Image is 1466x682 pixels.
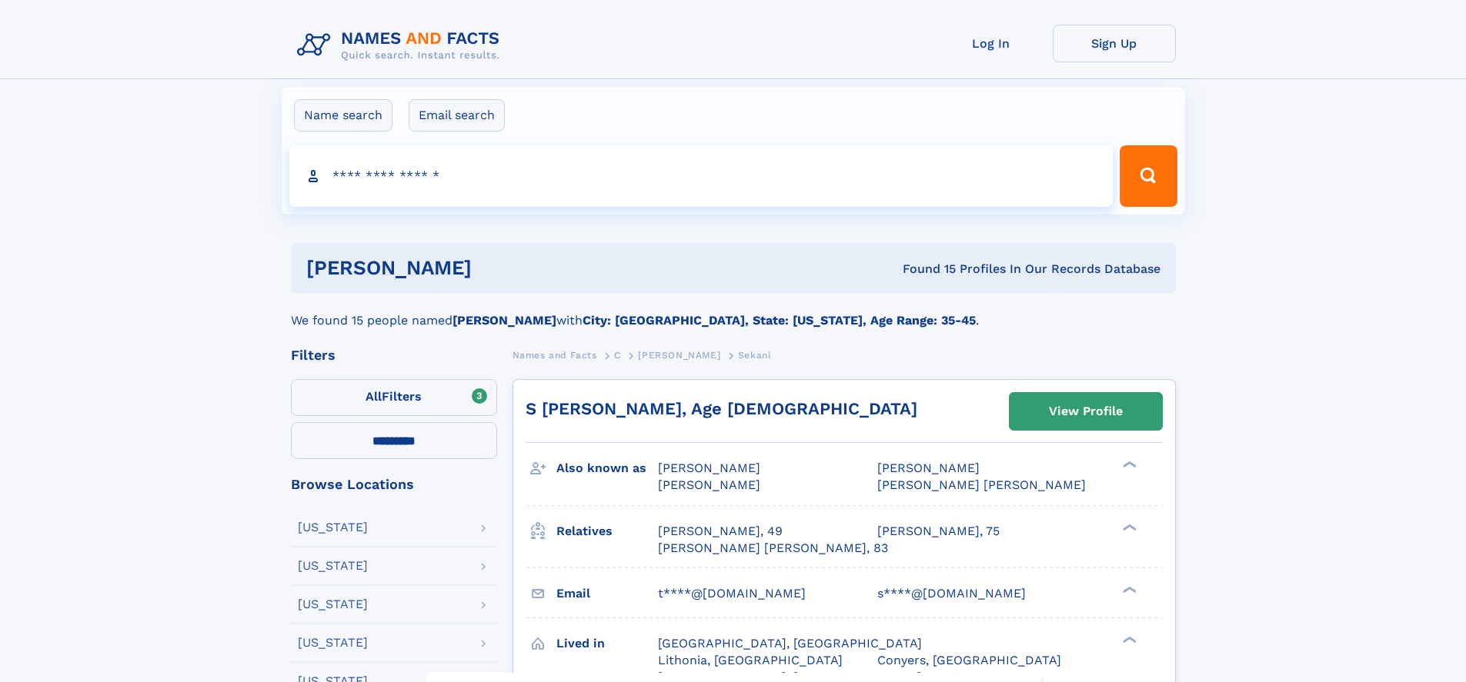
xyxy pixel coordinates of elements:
[298,521,368,534] div: [US_STATE]
[298,598,368,610] div: [US_STATE]
[638,345,720,364] a: [PERSON_NAME]
[291,25,513,66] img: Logo Names and Facts
[658,477,760,492] span: [PERSON_NAME]
[298,637,368,649] div: [US_STATE]
[930,25,1053,62] a: Log In
[513,345,597,364] a: Names and Facts
[291,348,497,362] div: Filters
[658,461,760,475] span: [PERSON_NAME]
[291,293,1176,330] div: We found 15 people named with .
[1010,393,1162,430] a: View Profile
[877,523,1000,540] a: [PERSON_NAME], 75
[658,523,783,540] a: [PERSON_NAME], 49
[556,455,658,481] h3: Also known as
[294,99,392,131] label: Name search
[877,477,1086,492] span: [PERSON_NAME] [PERSON_NAME]
[291,379,497,416] label: Filters
[1119,634,1137,644] div: ❯
[298,560,368,572] div: [US_STATE]
[526,399,917,418] a: S [PERSON_NAME], Age [DEMOGRAPHIC_DATA]
[1120,145,1177,207] button: Search Button
[556,630,658,657] h3: Lived in
[614,345,621,364] a: C
[452,313,556,328] b: [PERSON_NAME]
[1119,460,1137,470] div: ❯
[1119,522,1137,532] div: ❯
[687,261,1160,278] div: Found 15 Profiles In Our Records Database
[877,461,980,475] span: [PERSON_NAME]
[658,540,888,557] a: [PERSON_NAME] [PERSON_NAME], 83
[614,350,621,361] span: C
[1053,25,1176,62] a: Sign Up
[1119,584,1137,594] div: ❯
[738,350,771,361] span: Sekani
[1049,394,1123,429] div: View Profile
[877,653,1061,667] span: Conyers, [GEOGRAPHIC_DATA]
[306,258,687,278] h1: [PERSON_NAME]
[658,653,843,667] span: Lithonia, [GEOGRAPHIC_DATA]
[658,636,922,650] span: [GEOGRAPHIC_DATA], [GEOGRAPHIC_DATA]
[291,477,497,491] div: Browse Locations
[556,581,658,607] h3: Email
[638,350,720,361] span: [PERSON_NAME]
[409,99,505,131] label: Email search
[556,518,658,544] h3: Relatives
[583,313,976,328] b: City: [GEOGRAPHIC_DATA], State: [US_STATE], Age Range: 35-45
[366,389,382,404] span: All
[289,145,1114,207] input: search input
